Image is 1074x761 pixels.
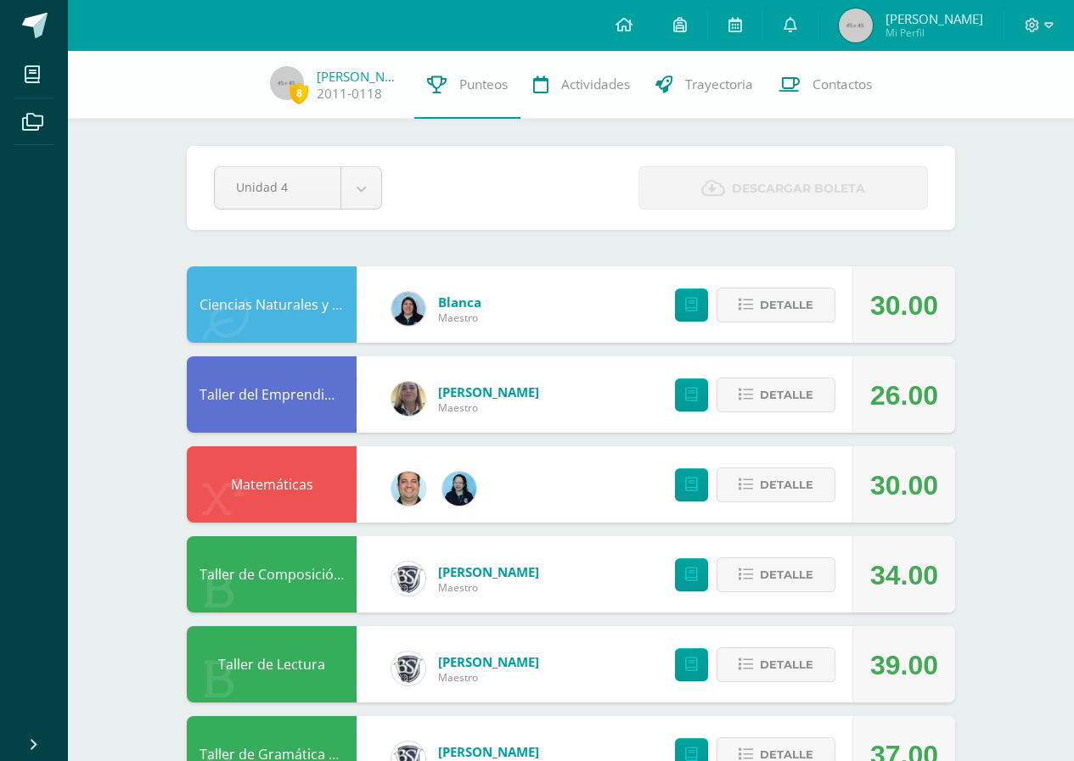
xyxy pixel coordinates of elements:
[187,266,357,343] div: Ciencias Naturales y Lab
[561,76,630,93] span: Actividades
[760,379,813,411] span: Detalle
[270,66,304,100] img: 45x45
[391,472,425,506] img: 332fbdfa08b06637aa495b36705a9765.png
[438,311,481,325] span: Maestro
[870,537,938,613] div: 34.00
[438,670,539,685] span: Maestro
[438,580,539,595] span: Maestro
[391,382,425,416] img: c96224e79309de7917ae934cbb5c0b01.png
[215,167,381,209] a: Unidad 4
[438,563,539,580] a: [PERSON_NAME]
[442,472,476,506] img: ed95eabce992783372cd1b1830771598.png
[766,51,885,119] a: Contactos
[732,168,865,210] span: Descargar boleta
[717,288,835,322] button: Detalle
[187,626,357,702] div: Taller de Lectura
[236,167,319,207] span: Unidad 4
[717,378,835,412] button: Detalle
[717,557,835,592] button: Detalle
[438,743,539,760] a: [PERSON_NAME]
[870,447,938,523] div: 30.00
[391,292,425,326] img: 6df1b4a1ab8e0111982930b53d21c0fa.png
[839,8,873,42] img: 45x45
[317,85,382,103] a: 2011-0118
[187,356,357,433] div: Taller del Emprendimiento
[438,400,539,415] span: Maestro
[813,76,872,93] span: Contactos
[760,469,813,501] span: Detalle
[886,25,983,40] span: Mi Perfil
[520,51,643,119] a: Actividades
[760,559,813,590] span: Detalle
[187,446,357,523] div: Matemáticas
[760,289,813,321] span: Detalle
[187,536,357,613] div: Taller de Composición y Redacción
[438,653,539,670] a: [PERSON_NAME]
[414,51,520,119] a: Punteos
[886,10,983,27] span: [PERSON_NAME]
[717,647,835,682] button: Detalle
[870,357,938,434] div: 26.00
[870,627,938,703] div: 39.00
[391,562,425,596] img: ff9f30dcd6caddab7c2690c5a2c78218.png
[438,383,539,400] a: [PERSON_NAME]
[459,76,508,93] span: Punteos
[438,294,481,311] a: Blanca
[685,76,753,93] span: Trayectoria
[391,652,425,685] img: ff9f30dcd6caddab7c2690c5a2c78218.png
[717,467,835,502] button: Detalle
[760,649,813,680] span: Detalle
[290,82,308,104] span: 8
[643,51,766,119] a: Trayectoria
[870,267,938,344] div: 30.00
[317,68,402,85] a: [PERSON_NAME]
